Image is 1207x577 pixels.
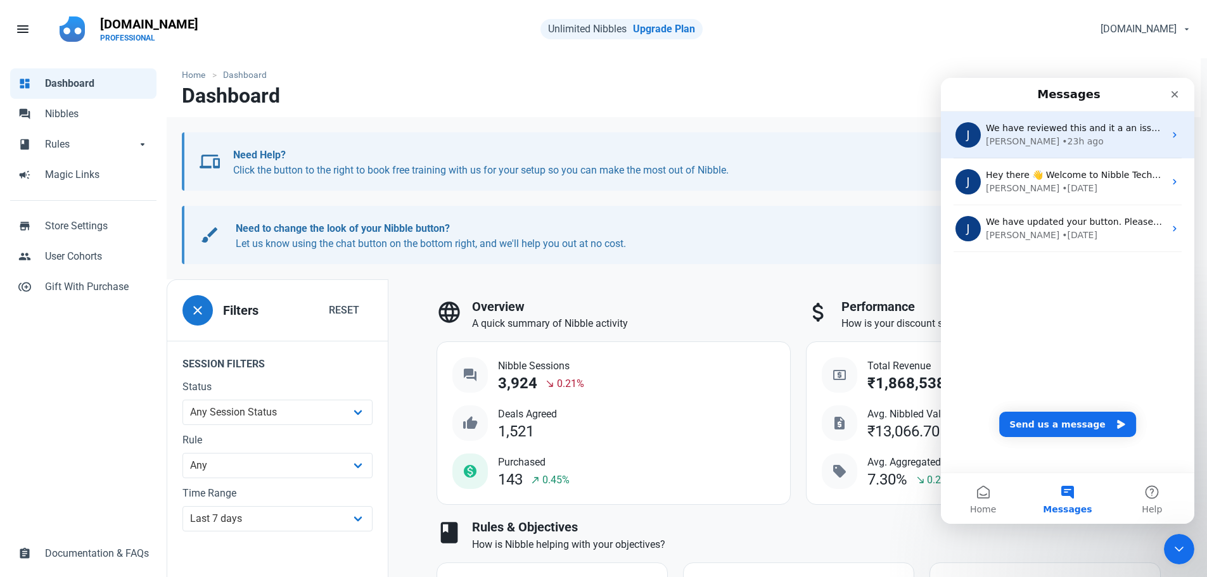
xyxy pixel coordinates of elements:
span: Messages [102,427,151,436]
b: Need Help? [233,149,286,161]
div: • 23h ago [121,57,162,70]
div: 7.30% [867,471,907,488]
a: Upgrade Plan [633,23,695,35]
a: storeStore Settings [10,211,156,241]
span: south_east [545,379,555,389]
span: Hey there 👋 Welcome to Nibble Technology 🙌 Take a look around! If you have any questions, just re... [45,92,661,102]
a: assignmentDocumentation & FAQs [10,538,156,569]
a: forumNibbles [10,99,156,129]
span: sell [832,464,847,479]
button: Reset [316,298,373,323]
span: menu [15,22,30,37]
span: language [437,300,462,325]
span: 0.22% [927,472,954,488]
h3: Overview [472,300,791,314]
nav: breadcrumbs [167,58,1201,84]
span: attach_money [806,300,831,325]
p: PROFESSIONAL [100,33,198,43]
p: Let us know using the chat button on the bottom right, and we'll help you out at no cost. [236,221,1155,251]
a: campaignMagic Links [10,160,156,190]
button: [DOMAIN_NAME] [1090,16,1199,42]
span: thumb_up [463,415,478,431]
a: control_point_duplicateGift With Purchase [10,272,156,302]
a: Home [182,68,212,82]
span: control_point_duplicate [18,279,31,292]
span: arrow_drop_down [136,137,149,149]
div: 143 [498,471,523,488]
div: [PERSON_NAME] [45,151,118,164]
div: • [DATE] [121,104,156,117]
span: Store Settings [45,219,149,234]
a: bookRulesarrow_drop_down [10,129,156,160]
span: Dashboard [45,76,149,91]
label: Status [182,379,373,395]
span: Documentation & FAQs [45,546,149,561]
span: book [437,520,462,545]
iframe: Intercom live chat [941,78,1194,524]
span: 0.45% [542,472,570,488]
h3: Performance [841,300,1161,314]
p: Click the button to the right to book free training with us for your setup so you can make the mo... [233,148,1028,178]
span: close [190,303,205,318]
p: How is your discount strategy performing? [841,316,1161,331]
span: people [18,249,31,262]
a: [DOMAIN_NAME]PROFESSIONAL [93,10,206,48]
span: Nibbles [45,106,149,122]
span: Magic Links [45,167,149,182]
span: Deals Agreed [498,407,557,422]
a: dashboardDashboard [10,68,156,99]
div: Profile image for Jamie [15,91,40,117]
iframe: Intercom live chat [1164,534,1194,564]
span: north_east [530,475,540,485]
b: Need to change the look of your Nibble button? [236,222,450,234]
label: Time Range [182,486,373,501]
h3: Rules & Objectives [472,520,1161,535]
a: peopleUser Cohorts [10,241,156,272]
span: local_atm [832,367,847,383]
span: Avg. Aggregated Discount [867,455,983,470]
div: ₹1,868,538.75 [867,375,968,392]
span: Reset [329,303,359,318]
button: Messages [84,395,169,446]
p: A quick summary of Nibble activity [472,316,791,331]
h3: Filters [223,303,259,318]
span: We have reviewed this and it a an issue with your theme or an app you have. Essentially something... [45,45,954,55]
div: [PERSON_NAME] [45,104,118,117]
button: Help [169,395,253,446]
div: [PERSON_NAME] [45,57,118,70]
span: south_east [916,475,926,485]
span: dashboard [18,76,31,89]
span: Total Revenue [867,358,1014,374]
span: Purchased [498,455,570,470]
div: 3,924 [498,375,537,392]
span: assignment [18,546,31,559]
h1: Dashboard [182,84,280,107]
span: question_answer [463,367,478,383]
p: How is Nibble helping with your objectives? [472,537,1161,552]
legend: Session Filters [167,341,388,379]
span: brush [200,225,220,245]
span: [DOMAIN_NAME] [1101,22,1177,37]
p: [DOMAIN_NAME] [100,15,198,33]
span: Home [29,427,55,436]
span: User Cohorts [45,249,149,264]
label: Rule [182,433,373,448]
span: store [18,219,31,231]
button: Send us a message [58,334,195,359]
span: devices [200,151,220,172]
span: campaign [18,167,31,180]
span: Avg. Nibbled Value [867,407,987,422]
button: close [182,295,213,326]
span: Gift With Purchase [45,279,149,295]
div: Profile image for Jamie [15,138,40,163]
div: • [DATE] [121,151,156,164]
span: Nibble Sessions [498,358,584,374]
div: 1,521 [498,423,534,440]
span: Help [201,427,221,436]
div: ₹13,066.70 [867,423,940,440]
span: We have updated your button. Please let us know if you’d like any other changes to it. [45,139,429,149]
